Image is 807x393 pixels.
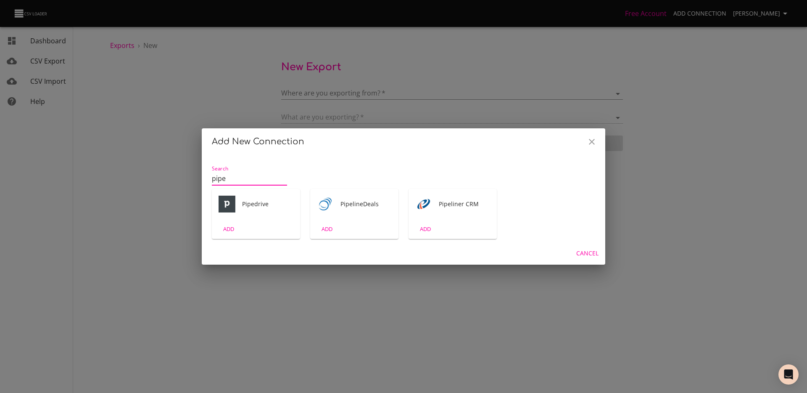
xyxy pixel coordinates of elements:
[242,200,293,208] span: Pipedrive
[439,200,490,208] span: Pipeliner CRM
[314,223,340,236] button: ADD
[415,196,432,212] img: Pipeliner CRM
[340,200,392,208] span: PipelineDeals
[778,364,799,385] div: Open Intercom Messenger
[317,196,334,212] img: PipelineDeals
[217,224,240,234] span: ADD
[415,196,432,212] div: Tool
[212,135,595,149] h2: Add New Connection
[414,224,437,234] span: ADD
[219,196,235,212] img: Pipedrive
[582,132,602,152] button: Close
[412,223,439,236] button: ADD
[576,248,599,259] span: Cancel
[212,166,228,171] label: Search
[317,196,334,212] div: Tool
[573,246,602,261] button: Cancel
[219,196,235,212] div: Tool
[316,224,338,234] span: ADD
[215,223,242,236] button: ADD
